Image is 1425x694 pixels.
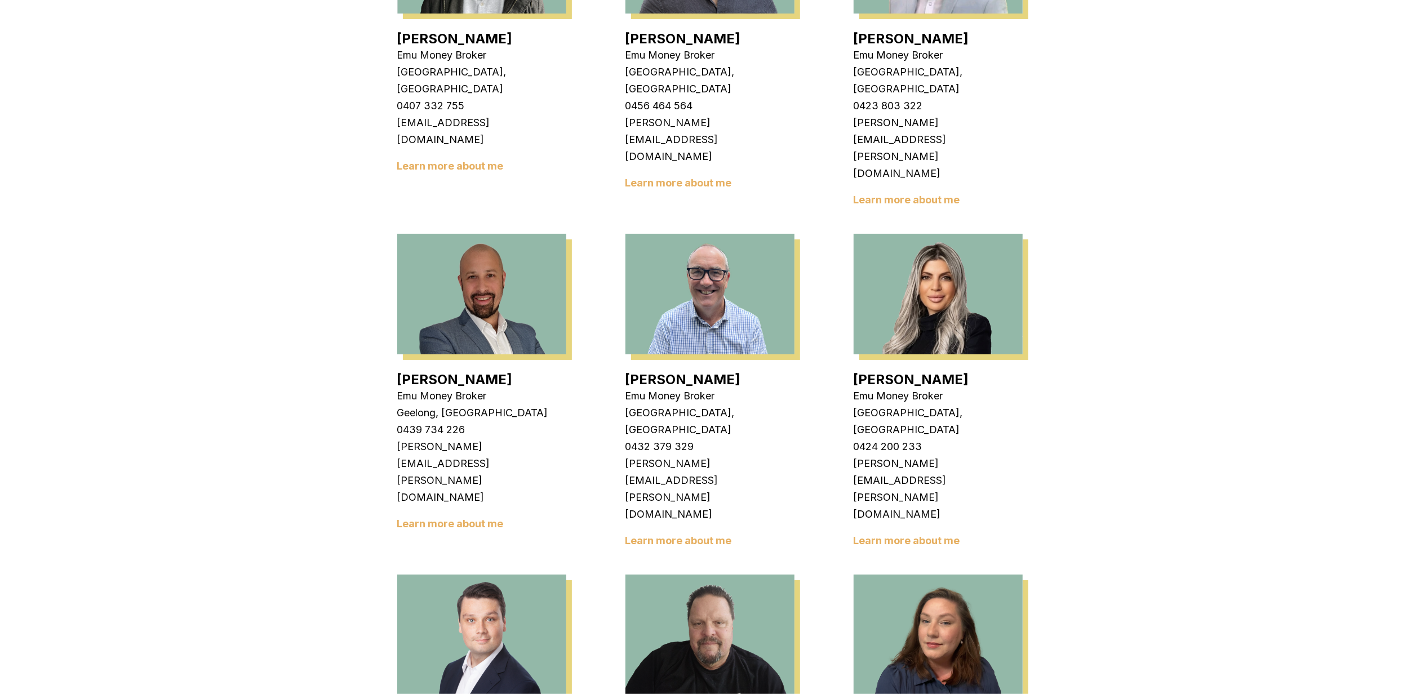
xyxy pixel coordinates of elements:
[397,30,513,47] a: [PERSON_NAME]
[397,97,566,114] p: 0407 332 755
[625,30,741,47] a: [PERSON_NAME]
[854,371,969,388] a: [PERSON_NAME]
[854,114,1023,182] p: [PERSON_NAME][EMAIL_ADDRESS][PERSON_NAME][DOMAIN_NAME]
[625,438,794,455] p: 0432 379 329
[625,114,794,165] p: [PERSON_NAME][EMAIL_ADDRESS][DOMAIN_NAME]
[625,234,794,354] img: Adam Howell
[397,438,566,506] p: [PERSON_NAME][EMAIL_ADDRESS][PERSON_NAME][DOMAIN_NAME]
[854,388,1023,404] p: Emu Money Broker
[397,388,566,404] p: Emu Money Broker
[625,404,794,438] p: [GEOGRAPHIC_DATA], [GEOGRAPHIC_DATA]
[397,160,504,172] a: Learn more about me
[397,64,566,97] p: [GEOGRAPHIC_DATA], [GEOGRAPHIC_DATA]
[854,438,1023,455] p: 0424 200 233
[854,234,1023,354] img: Evette Abdo
[854,404,1023,438] p: [GEOGRAPHIC_DATA], [GEOGRAPHIC_DATA]
[625,455,794,523] p: [PERSON_NAME][EMAIL_ADDRESS][PERSON_NAME][DOMAIN_NAME]
[397,234,566,354] img: Brad Hearns
[854,455,1023,523] p: [PERSON_NAME][EMAIL_ADDRESS][PERSON_NAME][DOMAIN_NAME]
[397,371,513,388] a: [PERSON_NAME]
[854,47,1023,64] p: Emu Money Broker
[854,97,1023,114] p: 0423 803 322
[625,535,732,546] a: Learn more about me
[625,64,794,97] p: [GEOGRAPHIC_DATA], [GEOGRAPHIC_DATA]
[854,64,1023,97] p: [GEOGRAPHIC_DATA], [GEOGRAPHIC_DATA]
[854,194,960,206] a: Learn more about me
[625,388,794,404] p: Emu Money Broker
[397,404,566,421] p: Geelong, [GEOGRAPHIC_DATA]
[397,47,566,64] p: Emu Money Broker
[625,371,741,388] a: [PERSON_NAME]
[397,518,504,530] a: Learn more about me
[397,421,566,438] p: 0439 734 226
[854,535,960,546] a: Learn more about me
[854,30,969,47] a: [PERSON_NAME]
[625,97,794,114] p: 0456 464 564
[397,114,566,148] p: [EMAIL_ADDRESS][DOMAIN_NAME]
[625,177,732,189] a: Learn more about me
[625,47,794,64] p: Emu Money Broker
